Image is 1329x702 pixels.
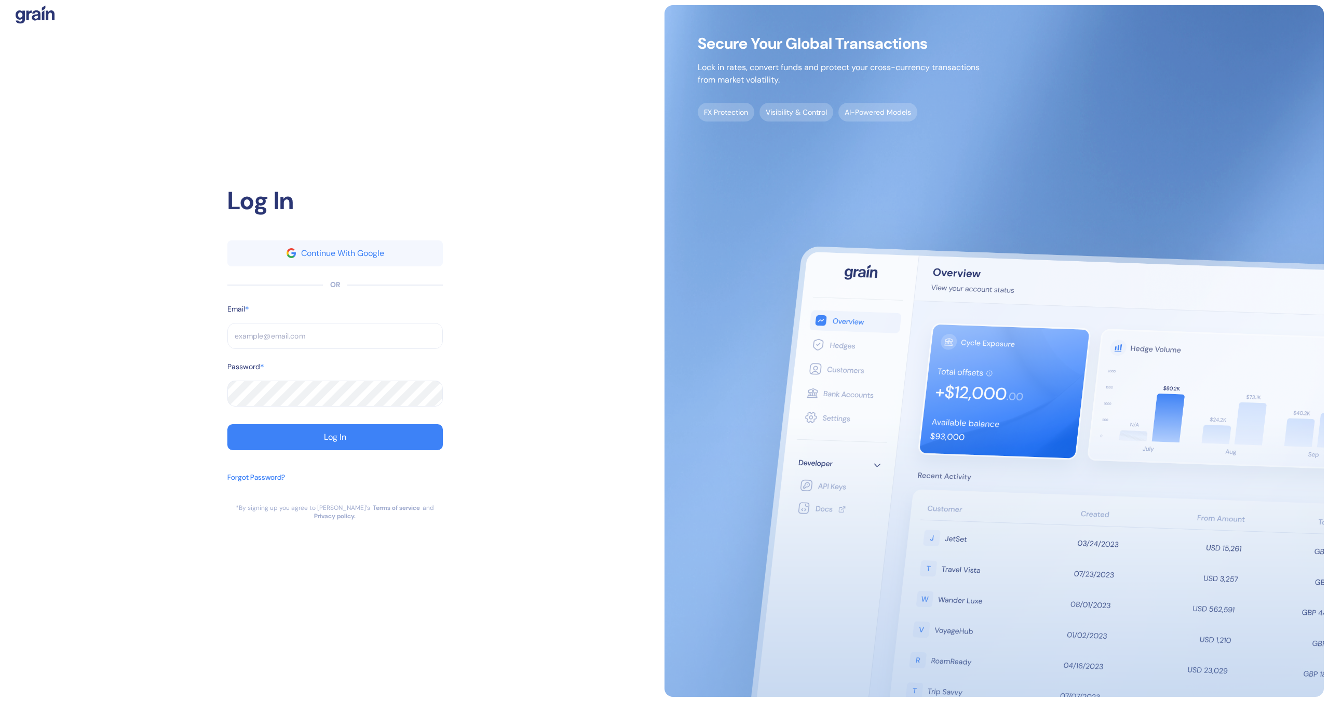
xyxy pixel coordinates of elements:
[664,5,1324,697] img: signup-main-image
[227,240,443,266] button: googleContinue With Google
[838,103,917,122] span: AI-Powered Models
[227,323,443,349] input: example@email.com
[423,504,434,512] div: and
[227,304,245,315] label: Email
[698,61,980,86] p: Lock in rates, convert funds and protect your cross-currency transactions from market volatility.
[324,433,346,441] div: Log In
[227,424,443,450] button: Log In
[373,504,420,512] a: Terms of service
[227,472,285,483] div: Forgot Password?
[301,249,384,258] div: Continue With Google
[698,38,980,49] span: Secure Your Global Transactions
[760,103,833,122] span: Visibility & Control
[16,5,55,24] img: logo
[287,248,296,258] img: google
[227,467,285,504] button: Forgot Password?
[227,182,443,220] div: Log In
[330,279,340,290] div: OR
[314,512,356,520] a: Privacy policy.
[236,504,370,512] div: *By signing up you agree to [PERSON_NAME]’s
[698,103,754,122] span: FX Protection
[227,361,260,372] label: Password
